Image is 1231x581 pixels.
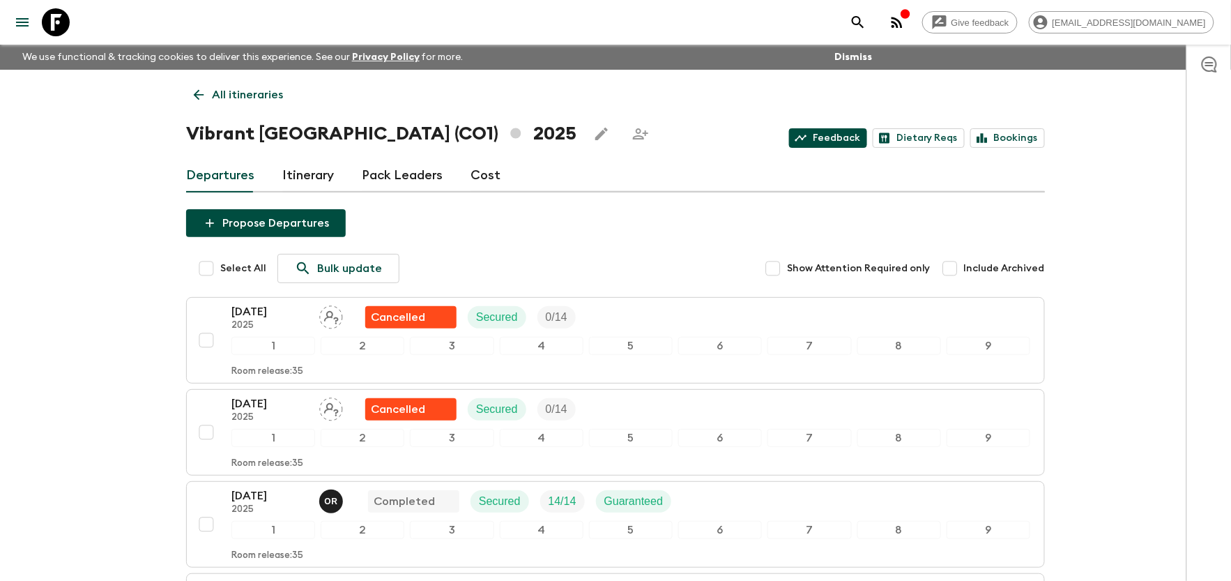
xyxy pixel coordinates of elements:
[231,395,308,412] p: [DATE]
[970,128,1045,148] a: Bookings
[321,521,404,539] div: 2
[231,303,308,320] p: [DATE]
[362,159,443,193] a: Pack Leaders
[8,8,36,36] button: menu
[231,504,308,515] p: 2025
[231,521,315,539] div: 1
[410,521,494,539] div: 3
[831,47,876,67] button: Dismiss
[873,128,965,148] a: Dietary Reqs
[17,45,469,70] p: We use functional & tracking cookies to deliver this experience. See our for more.
[231,488,308,504] p: [DATE]
[231,412,308,423] p: 2025
[857,337,941,355] div: 8
[857,521,941,539] div: 8
[844,8,872,36] button: search adventures
[471,490,529,513] div: Secured
[947,337,1030,355] div: 9
[678,521,762,539] div: 6
[282,159,334,193] a: Itinerary
[231,337,315,355] div: 1
[186,297,1045,384] button: [DATE]2025Assign pack leaderFlash Pack cancellationSecuredTrip Fill123456789Room release:35
[321,337,404,355] div: 2
[537,306,576,329] div: Trip Fill
[365,306,457,329] div: Flash Pack cancellation
[767,521,851,539] div: 7
[787,262,931,276] span: Show Attention Required only
[476,309,518,326] p: Secured
[186,159,254,193] a: Departures
[500,429,583,447] div: 4
[371,309,425,326] p: Cancelled
[319,494,346,505] span: Oscar Rincon
[186,209,346,237] button: Propose Departures
[589,337,673,355] div: 5
[964,262,1045,276] span: Include Archived
[319,402,343,413] span: Assign pack leader
[371,401,425,418] p: Cancelled
[317,260,382,277] p: Bulk update
[767,337,851,355] div: 7
[319,310,343,321] span: Assign pack leader
[231,550,303,561] p: Room release: 35
[627,120,655,148] span: Share this itinerary
[479,493,521,510] p: Secured
[589,429,673,447] div: 5
[468,306,526,329] div: Secured
[500,521,583,539] div: 4
[231,429,315,447] div: 1
[789,128,867,148] a: Feedback
[374,493,435,510] p: Completed
[546,401,567,418] p: 0 / 14
[947,429,1030,447] div: 9
[476,401,518,418] p: Secured
[186,389,1045,476] button: [DATE]2025Assign pack leaderFlash Pack cancellationSecuredTrip Fill123456789Room release:35
[767,429,851,447] div: 7
[1029,11,1214,33] div: [EMAIL_ADDRESS][DOMAIN_NAME]
[589,521,673,539] div: 5
[277,254,399,283] a: Bulk update
[352,52,420,62] a: Privacy Policy
[231,366,303,377] p: Room release: 35
[944,17,1017,28] span: Give feedback
[588,120,615,148] button: Edit this itinerary
[231,320,308,331] p: 2025
[410,337,494,355] div: 3
[365,398,457,421] div: Flash Pack cancellation
[231,458,303,469] p: Room release: 35
[1045,17,1214,28] span: [EMAIL_ADDRESS][DOMAIN_NAME]
[471,159,500,193] a: Cost
[220,262,266,276] span: Select All
[549,493,576,510] p: 14 / 14
[678,429,762,447] div: 6
[540,490,585,513] div: Trip Fill
[321,429,404,447] div: 2
[604,493,664,510] p: Guaranteed
[500,337,583,355] div: 4
[537,398,576,421] div: Trip Fill
[857,429,941,447] div: 8
[678,337,762,355] div: 6
[410,429,494,447] div: 3
[212,86,283,103] p: All itineraries
[546,309,567,326] p: 0 / 14
[186,120,576,148] h1: Vibrant [GEOGRAPHIC_DATA] (CO1) 2025
[186,481,1045,568] button: [DATE]2025Oscar RinconCompletedSecuredTrip FillGuaranteed123456789Room release:35
[947,521,1030,539] div: 9
[468,398,526,421] div: Secured
[186,81,291,109] a: All itineraries
[922,11,1018,33] a: Give feedback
